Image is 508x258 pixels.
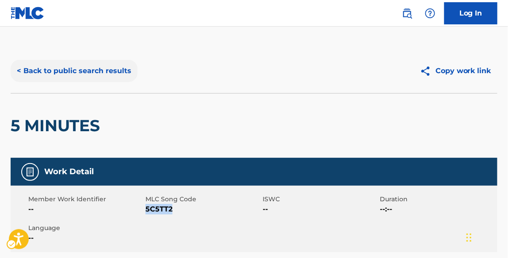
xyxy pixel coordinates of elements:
[380,195,495,204] span: Duration
[414,60,497,82] button: Copy work link
[464,215,508,258] iframe: Hubspot Iframe
[263,195,378,204] span: ISWC
[28,223,143,233] span: Language
[444,2,497,24] a: Log In
[28,204,143,215] span: --
[420,66,435,77] img: Copy work link
[380,204,495,215] span: --:--
[145,195,260,204] span: MLC Song Code
[44,167,94,177] h5: Work Detail
[11,116,104,136] h2: 5 MINUTES
[28,195,143,204] span: Member Work Identifier
[425,8,435,19] img: help
[466,224,472,251] div: Drag
[25,167,35,177] img: Work Detail
[402,8,413,19] img: search
[145,204,260,215] span: 5C5TT2
[28,233,143,243] span: --
[464,215,508,258] div: Chat Widget
[263,204,378,215] span: --
[11,7,45,20] img: MLC Logo
[11,60,138,82] button: < Back to public search results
